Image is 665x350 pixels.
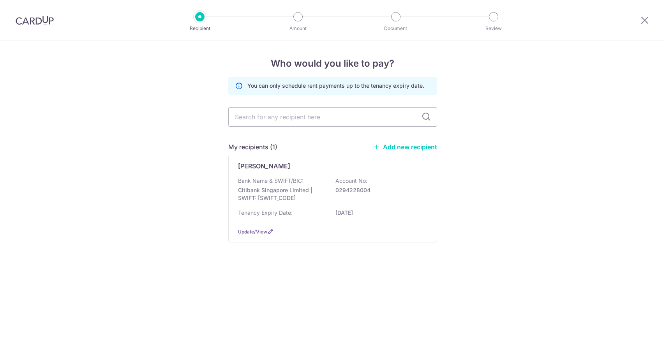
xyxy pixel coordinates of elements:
[238,161,290,171] p: [PERSON_NAME]
[238,186,325,202] p: Citibank Singapore Limited | SWIFT: [SWIFT_CODE]
[238,177,303,185] p: Bank Name & SWIFT/BIC:
[238,229,267,235] a: Update/View
[335,209,423,217] p: [DATE]
[228,57,437,71] h4: Who would you like to pay?
[367,25,425,32] p: Document
[335,177,367,185] p: Account No:
[247,82,424,90] p: You can only schedule rent payments up to the tenancy expiry date.
[228,142,277,152] h5: My recipients (1)
[238,209,293,217] p: Tenancy Expiry Date:
[617,327,657,346] iframe: 打开一个小组件，您可以在其中找到更多信息
[171,25,229,32] p: Recipient
[373,143,437,151] a: Add new recipient
[228,107,437,127] input: Search for any recipient here
[335,186,423,194] p: 0294228004
[16,16,54,25] img: CardUp
[465,25,522,32] p: Review
[269,25,327,32] p: Amount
